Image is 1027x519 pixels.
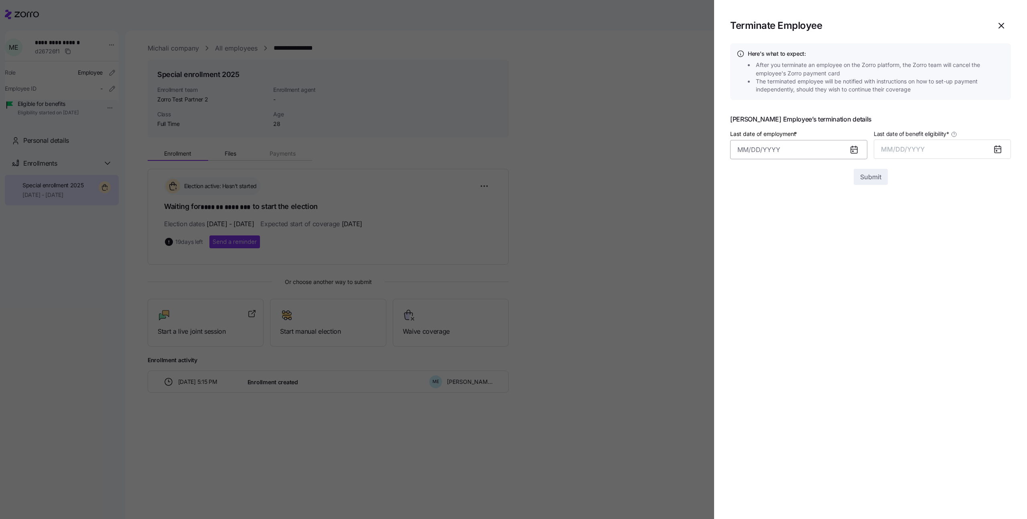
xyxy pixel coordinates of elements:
[730,19,985,32] h1: Terminate Employee
[874,140,1011,159] button: MM/DD/YYYY
[730,116,1011,122] span: [PERSON_NAME] Employee’s termination details
[756,61,1007,77] span: After you terminate an employee on the Zorro platform, the Zorro team will cancel the employee's ...
[874,130,949,138] span: Last date of benefit eligibility *
[730,130,799,138] label: Last date of employment
[854,169,888,185] button: Submit
[881,145,925,153] span: MM/DD/YYYY
[748,50,1005,58] h4: Here's what to expect:
[730,140,867,159] input: MM/DD/YYYY
[756,77,1007,94] span: The terminated employee will be notified with instructions on how to set-up payment independently...
[860,172,881,182] span: Submit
